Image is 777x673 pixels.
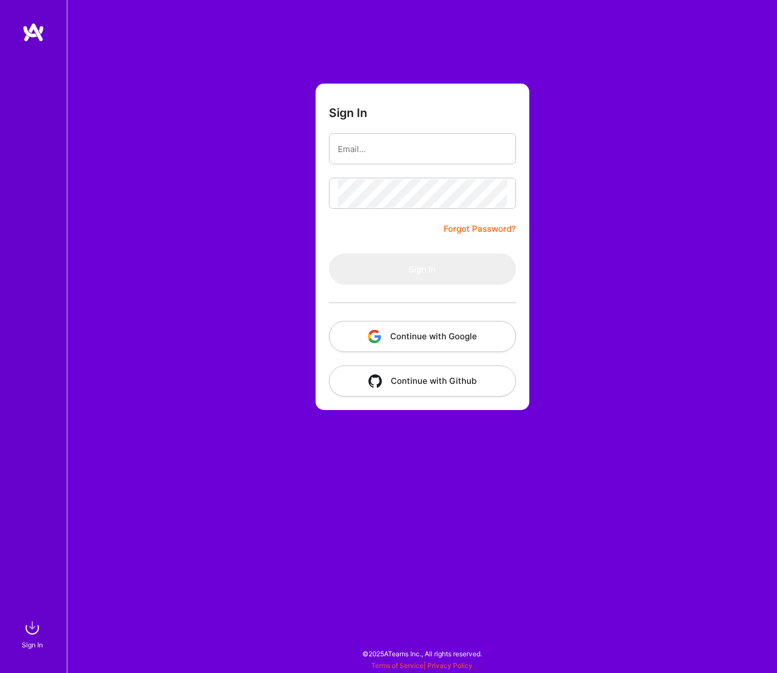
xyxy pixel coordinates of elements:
[21,617,43,639] img: sign in
[368,330,381,343] img: icon
[444,222,516,236] a: Forgot Password?
[23,617,43,651] a: sign inSign In
[427,661,473,670] a: Privacy Policy
[329,365,516,397] button: Continue with Github
[329,106,367,120] h3: Sign In
[67,640,777,667] div: © 2025 ATeams Inc., All rights reserved.
[371,661,424,670] a: Terms of Service
[338,135,507,163] input: Email...
[329,321,516,352] button: Continue with Google
[22,22,45,42] img: logo
[371,661,473,670] span: |
[22,639,43,651] div: Sign In
[329,253,516,285] button: Sign In
[368,374,382,388] img: icon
